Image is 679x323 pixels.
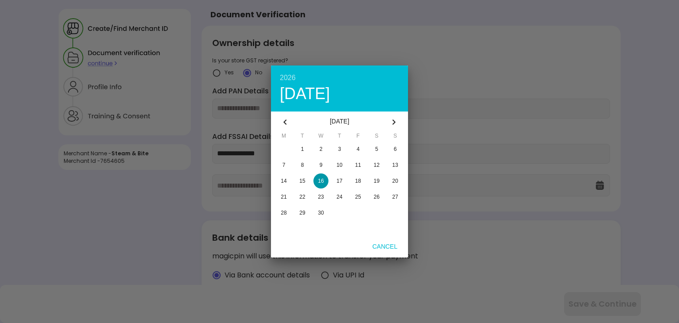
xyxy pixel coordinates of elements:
span: 22 [299,194,305,200]
span: F [349,133,367,142]
span: 23 [318,194,324,200]
button: 27 [386,189,404,204]
span: 11 [355,162,361,168]
button: 2 [312,142,330,157]
span: Cancel [365,243,404,250]
button: 21 [275,189,293,204]
button: 10 [330,158,349,173]
button: 9 [312,158,330,173]
button: 26 [367,189,386,204]
span: 14 [281,178,286,184]
span: 7 [282,162,286,168]
span: W [312,133,330,142]
button: 29 [293,205,312,220]
span: 19 [374,178,379,184]
span: 12 [374,162,379,168]
span: 25 [355,194,361,200]
button: 22 [293,189,312,204]
button: 16 [312,173,330,188]
span: 15 [299,178,305,184]
button: 23 [312,189,330,204]
span: 8 [301,162,304,168]
button: 8 [293,158,312,173]
button: Cancel [365,238,404,254]
button: 30 [312,205,330,220]
button: 15 [293,173,312,188]
span: 29 [299,210,305,216]
span: 21 [281,194,286,200]
span: 30 [318,210,324,216]
div: [DATE] [296,112,383,133]
div: 2026 [280,74,399,81]
span: 10 [336,162,342,168]
span: 6 [394,146,397,152]
span: 17 [336,178,342,184]
button: 19 [367,173,386,188]
button: 20 [386,173,404,188]
button: 14 [275,173,293,188]
span: 1 [301,146,304,152]
div: [DATE] [280,86,399,102]
button: 28 [275,205,293,220]
button: 3 [330,142,349,157]
span: T [293,133,312,142]
span: 16 [318,178,324,184]
span: 3 [338,146,341,152]
span: M [275,133,293,142]
span: 27 [392,194,398,200]
span: 28 [281,210,286,216]
button: 17 [330,173,349,188]
button: 5 [367,142,386,157]
button: 25 [349,189,367,204]
span: 24 [336,194,342,200]
span: 9 [320,162,323,168]
span: 26 [374,194,379,200]
span: 5 [375,146,378,152]
span: 20 [392,178,398,184]
button: 18 [349,173,367,188]
button: 12 [367,158,386,173]
span: 13 [392,162,398,168]
button: 1 [293,142,312,157]
button: 24 [330,189,349,204]
span: S [386,133,404,142]
button: 11 [349,158,367,173]
span: T [330,133,349,142]
button: 13 [386,158,404,173]
span: 2 [320,146,323,152]
span: 18 [355,178,361,184]
span: S [367,133,386,142]
button: 4 [349,142,367,157]
button: 6 [386,142,404,157]
button: 7 [275,158,293,173]
span: 4 [357,146,360,152]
